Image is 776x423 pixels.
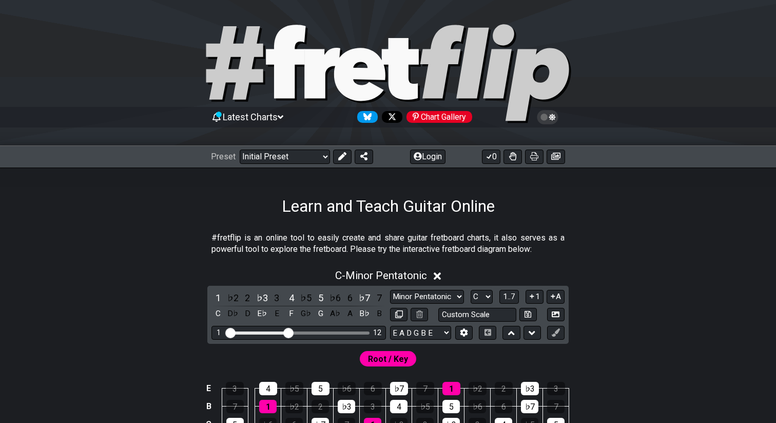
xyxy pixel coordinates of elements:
[402,111,472,123] a: #fretflip at Pinterest
[314,291,327,305] div: toggle scale degree
[503,292,515,301] span: 1..7
[547,400,565,413] div: 7
[442,400,460,413] div: 5
[333,150,352,164] button: Edit Preset
[223,112,278,122] span: Latest Charts
[390,308,408,322] button: Copy
[416,400,434,413] div: ♭5
[499,290,519,304] button: 1..7
[469,400,486,413] div: ♭6
[335,269,427,282] span: C - Minor Pentatonic
[241,307,254,321] div: toggle pitch class
[364,400,381,413] div: 3
[270,307,283,321] div: toggle pitch class
[482,150,500,164] button: 0
[314,307,327,321] div: toggle pitch class
[519,308,537,322] button: Store user defined scale
[495,400,512,413] div: 6
[547,382,565,395] div: 3
[312,400,329,413] div: 2
[479,326,496,340] button: Toggle horizontal chord view
[455,326,473,340] button: Edit Tuning
[299,307,313,321] div: toggle pitch class
[240,150,330,164] select: Preset
[526,290,543,304] button: 1
[411,308,428,322] button: Delete
[312,382,329,395] div: 5
[256,307,269,321] div: toggle pitch class
[353,111,378,123] a: Follow #fretflip at Bluesky
[211,232,565,255] p: #fretflip is an online tool to easily create and share guitar fretboard charts, it also serves as...
[211,326,386,340] div: Visible fret range
[525,150,544,164] button: Print
[406,111,472,123] div: Chart Gallery
[203,397,215,415] td: B
[211,291,225,305] div: toggle scale degree
[217,328,221,337] div: 1
[390,382,408,395] div: ♭7
[226,382,244,395] div: 3
[355,150,373,164] button: Share Preset
[373,307,386,321] div: toggle pitch class
[285,291,298,305] div: toggle scale degree
[328,291,342,305] div: toggle scale degree
[226,291,240,305] div: toggle scale degree
[211,152,236,161] span: Preset
[226,307,240,321] div: toggle pitch class
[416,382,434,395] div: 7
[521,400,538,413] div: ♭7
[241,291,254,305] div: toggle scale degree
[547,290,565,304] button: A
[469,382,487,395] div: ♭2
[256,291,269,305] div: toggle scale degree
[358,291,371,305] div: toggle scale degree
[338,400,355,413] div: ♭3
[328,307,342,321] div: toggle pitch class
[495,382,513,395] div: 2
[390,326,451,340] select: Tuning
[373,291,386,305] div: toggle scale degree
[285,307,298,321] div: toggle pitch class
[503,150,522,164] button: Toggle Dexterity for all fretkits
[203,380,215,398] td: E
[270,291,283,305] div: toggle scale degree
[502,326,520,340] button: Move up
[299,291,313,305] div: toggle scale degree
[211,307,225,321] div: toggle pitch class
[547,308,565,322] button: Create Image
[410,150,445,164] button: Login
[442,382,460,395] div: 1
[521,382,539,395] div: ♭3
[259,400,277,413] div: 1
[338,382,356,395] div: ♭6
[226,400,244,413] div: 7
[390,400,408,413] div: 4
[259,382,277,395] div: 4
[378,111,402,123] a: Follow #fretflip at X
[358,307,371,321] div: toggle pitch class
[390,290,464,304] select: Scale
[285,382,303,395] div: ♭5
[471,290,493,304] select: Tonic/Root
[282,196,495,216] h1: Learn and Teach Guitar Online
[364,382,382,395] div: 6
[343,291,357,305] div: toggle scale degree
[373,328,381,337] div: 12
[542,113,554,122] span: Toggle light / dark theme
[285,400,303,413] div: ♭2
[547,150,565,164] button: Create image
[368,352,408,366] span: First enable full edit mode to edit
[523,326,541,340] button: Move down
[343,307,357,321] div: toggle pitch class
[547,326,565,340] button: First click edit preset to enable marker editing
